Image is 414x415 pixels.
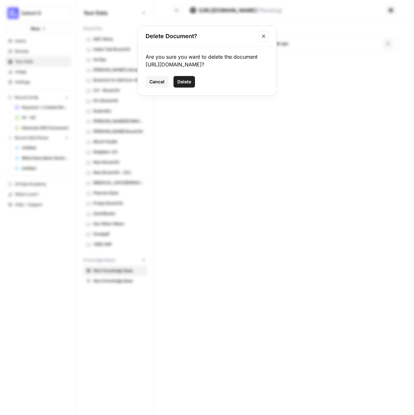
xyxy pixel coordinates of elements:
[258,31,269,41] button: Close modal
[173,76,195,88] button: Delete
[146,53,269,68] div: Are you sure you want to delete the document [URL][DOMAIN_NAME]?
[177,79,191,85] span: Delete
[146,76,168,88] button: Cancel
[149,79,165,85] span: Cancel
[146,32,255,41] h2: Delete Document?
